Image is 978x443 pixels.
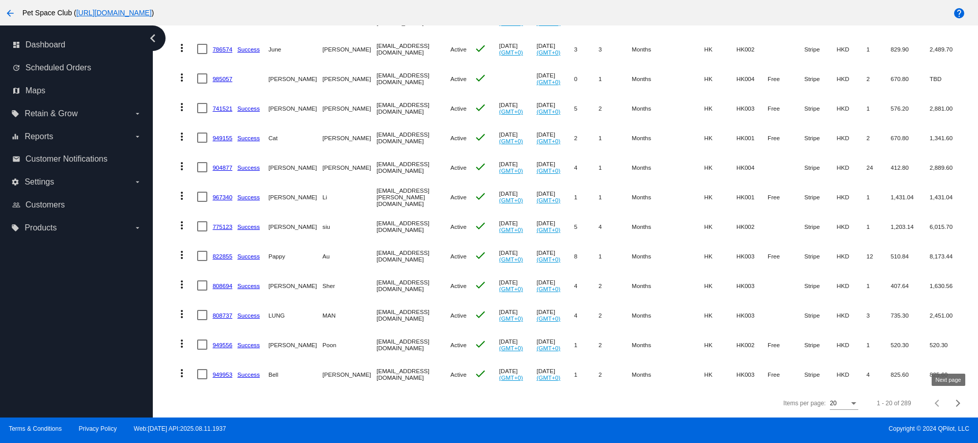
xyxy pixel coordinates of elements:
[704,330,737,359] mat-cell: HK
[176,190,188,202] mat-icon: more_vert
[737,34,768,64] mat-cell: HK002
[737,300,768,330] mat-cell: HK003
[450,164,467,171] span: Active
[237,105,260,112] a: Success
[737,241,768,271] mat-cell: HK003
[237,282,260,289] a: Success
[450,75,467,82] span: Active
[474,279,486,291] mat-icon: check
[499,271,537,300] mat-cell: [DATE]
[133,224,142,232] i: arrow_drop_down
[891,212,930,241] mat-cell: 1,203.14
[25,40,65,49] span: Dashboard
[237,342,260,348] a: Success
[574,330,599,359] mat-cell: 1
[322,123,376,152] mat-cell: [PERSON_NAME]
[12,83,142,99] a: map Maps
[866,212,890,241] mat-cell: 1
[574,182,599,212] mat-cell: 1
[4,7,16,19] mat-icon: arrow_back
[930,271,967,300] mat-cell: 1,630.56
[212,105,232,112] a: 741521
[837,34,867,64] mat-cell: HKD
[12,151,142,167] a: email Customer Notifications
[134,425,226,432] a: Web:[DATE] API:2025.08.11.1937
[499,226,523,233] a: (GMT+0)
[632,93,667,123] mat-cell: Months
[376,34,450,64] mat-cell: [EMAIL_ADDRESS][DOMAIN_NAME]
[268,330,322,359] mat-cell: [PERSON_NAME]
[891,34,930,64] mat-cell: 829.90
[930,359,967,389] mat-cell: 825.60
[704,34,737,64] mat-cell: HK
[376,123,450,152] mat-cell: [EMAIL_ADDRESS][DOMAIN_NAME]
[322,182,376,212] mat-cell: Li
[322,300,376,330] mat-cell: MAN
[12,155,20,163] i: email
[79,425,117,432] a: Privacy Policy
[599,64,632,93] mat-cell: 1
[737,330,768,359] mat-cell: HK002
[837,359,867,389] mat-cell: HKD
[599,152,632,182] mat-cell: 1
[268,123,322,152] mat-cell: Cat
[268,241,322,271] mat-cell: Pappy
[212,223,232,230] a: 775123
[499,123,537,152] mat-cell: [DATE]
[930,300,967,330] mat-cell: 2,451.00
[891,359,930,389] mat-cell: 825.60
[237,164,260,171] a: Success
[322,64,376,93] mat-cell: [PERSON_NAME]
[499,34,537,64] mat-cell: [DATE]
[574,152,599,182] mat-cell: 4
[474,42,486,55] mat-icon: check
[133,133,142,141] i: arrow_drop_down
[376,64,450,93] mat-cell: [EMAIL_ADDRESS][DOMAIN_NAME]
[237,194,260,200] a: Success
[536,34,574,64] mat-cell: [DATE]
[599,212,632,241] mat-cell: 4
[599,34,632,64] mat-cell: 3
[704,123,737,152] mat-cell: HK
[24,177,54,187] span: Settings
[9,425,62,432] a: Terms & Conditions
[599,300,632,330] mat-cell: 2
[837,64,867,93] mat-cell: HKD
[704,241,737,271] mat-cell: HK
[632,212,667,241] mat-cell: Months
[737,271,768,300] mat-cell: HK003
[237,135,260,141] a: Success
[11,133,19,141] i: equalizer
[804,330,836,359] mat-cell: Stripe
[12,41,20,49] i: dashboard
[450,105,467,112] span: Active
[704,64,737,93] mat-cell: HK
[737,212,768,241] mat-cell: HK002
[24,223,57,232] span: Products
[804,300,836,330] mat-cell: Stripe
[632,359,667,389] mat-cell: Months
[737,123,768,152] mat-cell: HK001
[837,123,867,152] mat-cell: HKD
[574,93,599,123] mat-cell: 5
[632,300,667,330] mat-cell: Months
[268,93,322,123] mat-cell: [PERSON_NAME]
[176,131,188,143] mat-icon: more_vert
[599,123,632,152] mat-cell: 1
[176,219,188,231] mat-icon: more_vert
[499,93,537,123] mat-cell: [DATE]
[536,167,560,174] a: (GMT+0)
[866,152,890,182] mat-cell: 24
[11,110,19,118] i: local_offer
[804,241,836,271] mat-cell: Stripe
[866,241,890,271] mat-cell: 12
[25,63,91,72] span: Scheduled Orders
[599,359,632,389] mat-cell: 2
[891,152,930,182] mat-cell: 412.80
[536,285,560,292] a: (GMT+0)
[866,123,890,152] mat-cell: 2
[268,212,322,241] mat-cell: [PERSON_NAME]
[322,330,376,359] mat-cell: Poon
[474,249,486,262] mat-icon: check
[599,182,632,212] mat-cell: 1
